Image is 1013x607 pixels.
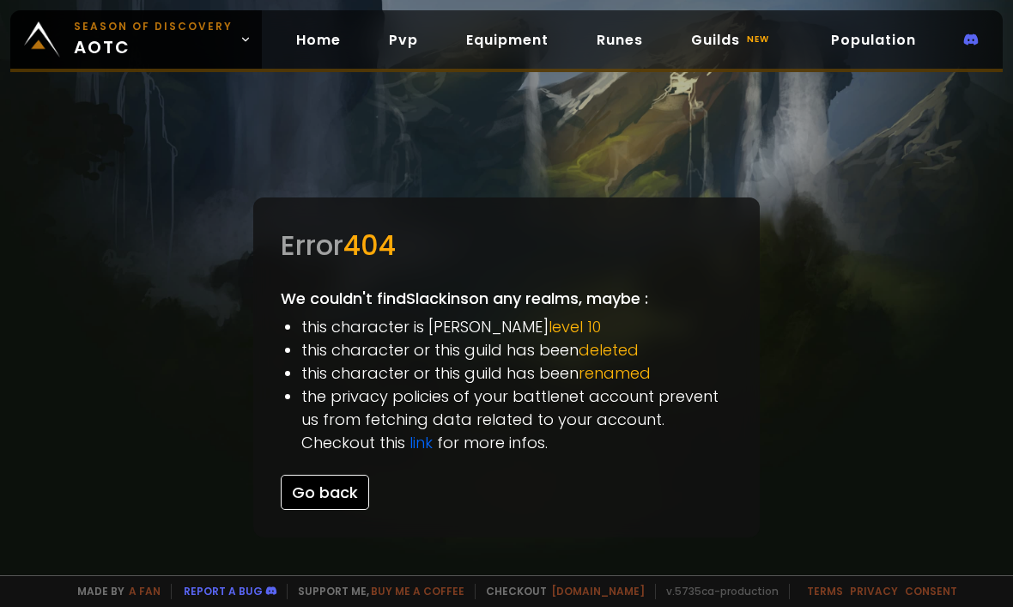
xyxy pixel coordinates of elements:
span: v. 5735ca - production [655,584,779,599]
a: [DOMAIN_NAME] [551,584,645,598]
a: Pvp [375,22,432,58]
span: aotc [74,19,233,60]
small: new [743,29,773,50]
li: this character or this guild has been [301,338,732,361]
span: Support me, [287,584,464,599]
a: Consent [905,584,957,598]
li: the privacy policies of your battlenet account prevent us from fetching data related to your acco... [301,385,732,454]
a: Terms [807,584,843,598]
span: 404 [343,226,396,264]
li: this character or this guild has been [301,361,732,385]
a: Privacy [850,584,898,598]
div: We couldn't find Slackins on any realms, maybe : [253,197,760,537]
a: Home [282,22,355,58]
span: Made by [67,584,161,599]
small: Season of Discovery [74,19,233,34]
span: renamed [579,362,651,384]
a: Season of Discoveryaotc [10,10,262,69]
a: Equipment [452,22,562,58]
button: Go back [281,475,369,510]
a: a fan [129,584,161,598]
a: Report a bug [184,584,263,598]
a: Go back [281,482,369,503]
div: Error [281,225,732,266]
a: Population [817,22,930,58]
span: level 10 [549,316,601,337]
a: Buy me a coffee [371,584,464,598]
span: Checkout [475,584,645,599]
a: Guildsnew [677,22,786,58]
a: Runes [583,22,657,58]
span: deleted [579,339,639,361]
a: link [409,432,433,453]
li: this character is [PERSON_NAME] [301,315,732,338]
